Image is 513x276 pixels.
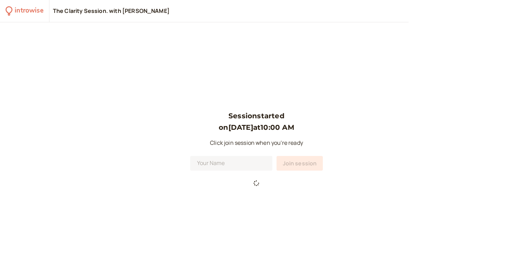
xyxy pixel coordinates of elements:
[190,110,323,133] h3: Session started on [DATE] at 10:00 AM
[277,156,323,171] button: Join session
[190,139,323,148] p: Click join session when you're ready
[283,159,317,167] span: Join session
[15,6,43,16] div: introwise
[190,156,272,171] input: Your Name
[53,7,170,15] div: The Clarity Session. with [PERSON_NAME]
